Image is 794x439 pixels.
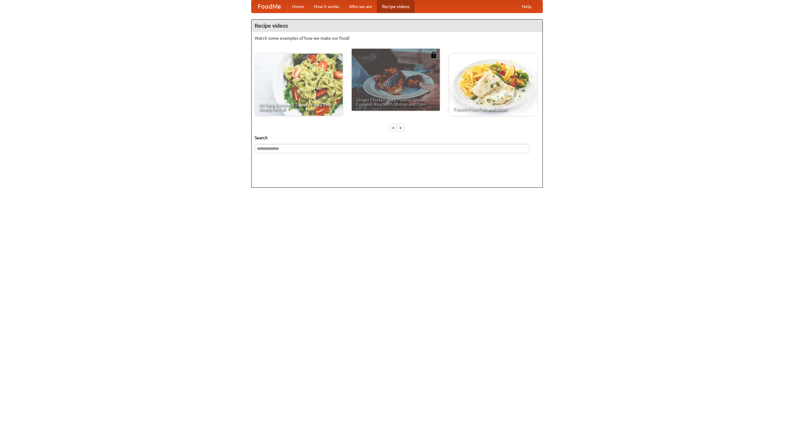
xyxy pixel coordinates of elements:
[377,0,414,13] a: Recipe videos
[430,52,437,58] img: 483408.png
[255,54,343,116] a: An Easy, Summery Tomato Pasta That's Ready for Fall
[255,135,539,141] h5: Search
[309,0,344,13] a: How it works
[255,35,539,41] p: Watch some examples of how we make our food!
[398,124,404,132] div: »
[344,0,377,13] a: Who we are
[449,54,537,116] a: French Fries Fish and Chips
[287,0,309,13] a: Home
[453,107,533,111] span: French Fries Fish and Chips
[517,0,536,13] a: Help
[259,103,338,111] span: An Easy, Summery Tomato Pasta That's Ready for Fall
[390,124,396,132] div: «
[252,20,542,32] h4: Recipe videos
[252,0,287,13] a: FoodMe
